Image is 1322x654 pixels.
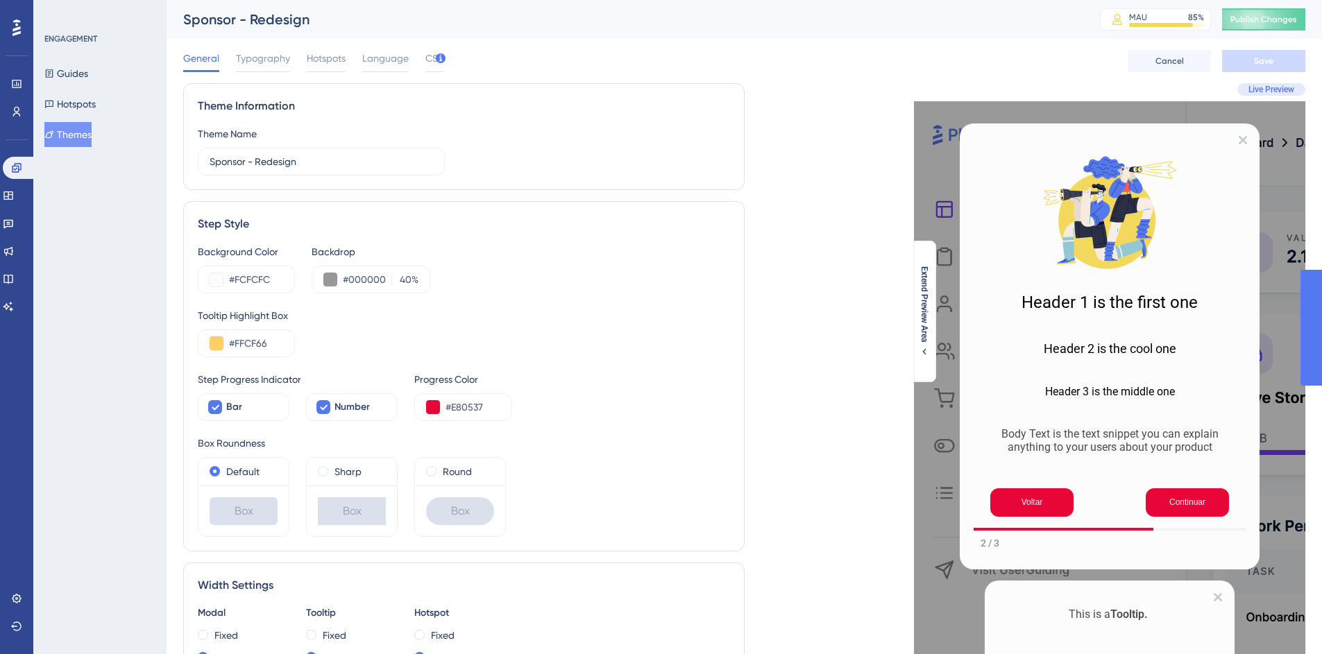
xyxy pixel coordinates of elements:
div: Width Settings [198,577,730,594]
p: This is a [1010,605,1210,623]
span: Language [362,50,409,67]
span: Cancel [1155,55,1184,67]
span: Typography [236,50,290,67]
button: Save [1222,50,1305,72]
span: Number [334,399,370,415]
span: Bar [226,399,242,415]
span: Publish Changes [1230,14,1297,25]
span: Live Preview [1248,84,1294,95]
b: Tooltip. [1110,608,1148,621]
div: Close Preview [1207,586,1229,608]
h3: Header 3 is the middle one [985,385,1235,398]
button: Publish Changes [1222,8,1305,31]
div: ENGAGEMENT [44,33,97,44]
label: Sharp [334,463,362,480]
input: % [396,271,412,288]
label: Round [443,463,472,480]
div: MAU [1129,12,1147,23]
div: Backdrop [312,243,430,260]
label: Fixed [214,627,238,644]
div: Box Roundness [198,435,730,451]
span: General [183,50,219,67]
div: 85 % [1188,12,1204,23]
h2: Header 2 is the cool one [985,341,1235,356]
div: Box [318,497,386,525]
div: Box [426,497,494,525]
div: Progress Color [414,371,511,388]
span: Save [1254,55,1273,67]
div: Theme Name [198,126,257,142]
button: Guides [44,61,88,86]
button: Cancel [1128,50,1211,72]
input: Theme Name [210,154,433,169]
button: Previous [990,488,1074,517]
div: Hotspot [414,605,506,621]
div: Box [210,497,278,525]
img: Modal Media [1040,143,1179,282]
button: Next [1146,488,1229,517]
div: Step Progress Indicator [198,371,398,388]
label: Fixed [323,627,346,644]
span: Hotspots [307,50,346,67]
label: % [391,271,418,288]
div: Sponsor - Redesign [183,10,1065,29]
button: Themes [44,122,92,147]
div: Modal [198,605,289,621]
span: Extend Preview Area [919,266,930,342]
div: Tooltip Highlight Box [198,307,730,324]
label: Default [226,463,260,480]
p: Body Text is the text snippet you can explain anything to your users about your product [985,427,1235,454]
div: Footer [974,531,1246,556]
h1: Header 1 is the first one [985,293,1235,312]
div: Theme Information [198,98,730,114]
span: CSS [425,50,443,67]
div: Tooltip [306,605,398,621]
button: Extend Preview Area [913,266,935,357]
label: Fixed [431,627,455,644]
div: Step Style [198,216,730,232]
div: Step 2 of 3 [981,537,999,549]
div: Background Color [198,243,295,260]
div: Close Preview [1232,129,1254,151]
button: Hotspots [44,92,96,117]
iframe: UserGuiding AI Assistant Launcher [1264,599,1305,641]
